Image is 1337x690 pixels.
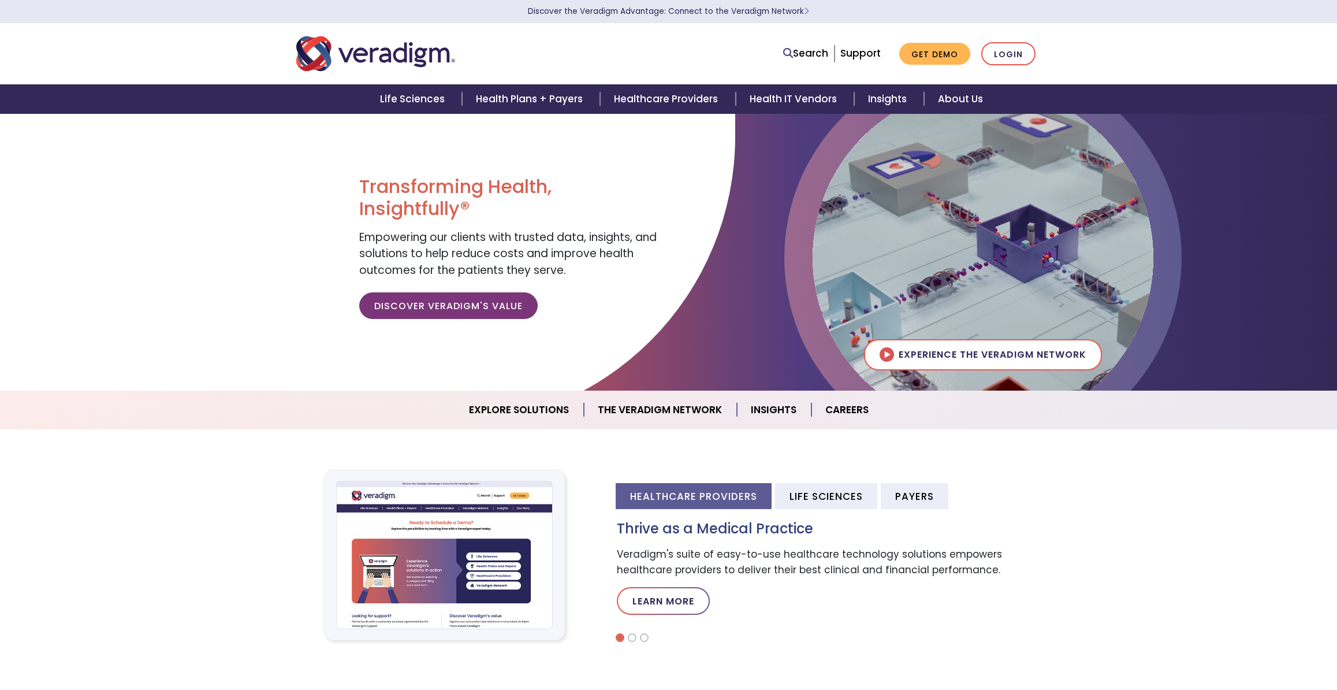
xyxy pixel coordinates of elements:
a: Careers [811,395,882,425]
span: Empowering our clients with trusted data, insights, and solutions to help reduce costs and improv... [359,229,657,278]
a: About Us [924,84,997,114]
a: Healthcare Providers [600,84,735,114]
a: Get Demo [899,43,970,65]
a: Discover Veradigm's Value [359,292,538,319]
h3: Thrive as a Medical Practice [617,521,1041,537]
a: Health IT Vendors [736,84,854,114]
a: Insights [737,395,811,425]
img: Veradigm logo [296,35,455,73]
a: Health Plans + Payers [462,84,600,114]
a: Login [981,42,1036,66]
a: Learn More [617,587,710,615]
span: Learn More [804,6,809,17]
a: The Veradigm Network [584,395,737,425]
a: Search [783,46,828,61]
li: Payers [881,483,948,509]
h1: Transforming Health, Insightfully® [359,176,660,220]
a: Support [840,46,881,60]
a: Insights [854,84,924,114]
li: Life Sciences [775,483,877,509]
a: Life Sciences [366,84,462,114]
a: Explore Solutions [455,395,584,425]
a: Discover the Veradigm Advantage: Connect to the Veradigm NetworkLearn More [528,6,809,17]
p: Veradigm's suite of easy-to-use healthcare technology solutions empowers healthcare providers to ... [617,547,1041,578]
li: Healthcare Providers [616,483,772,509]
